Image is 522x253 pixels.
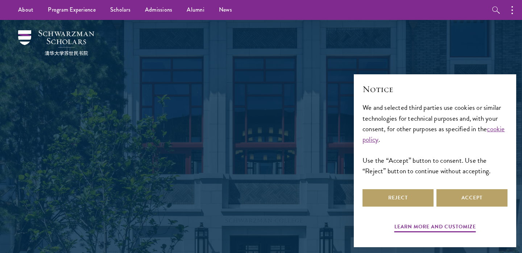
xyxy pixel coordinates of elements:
[394,222,476,233] button: Learn more and customize
[362,189,434,207] button: Reject
[362,83,507,95] h2: Notice
[362,102,507,176] div: We and selected third parties use cookies or similar technologies for technical purposes and, wit...
[362,124,505,145] a: cookie policy
[18,30,94,55] img: Schwarzman Scholars
[436,189,507,207] button: Accept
